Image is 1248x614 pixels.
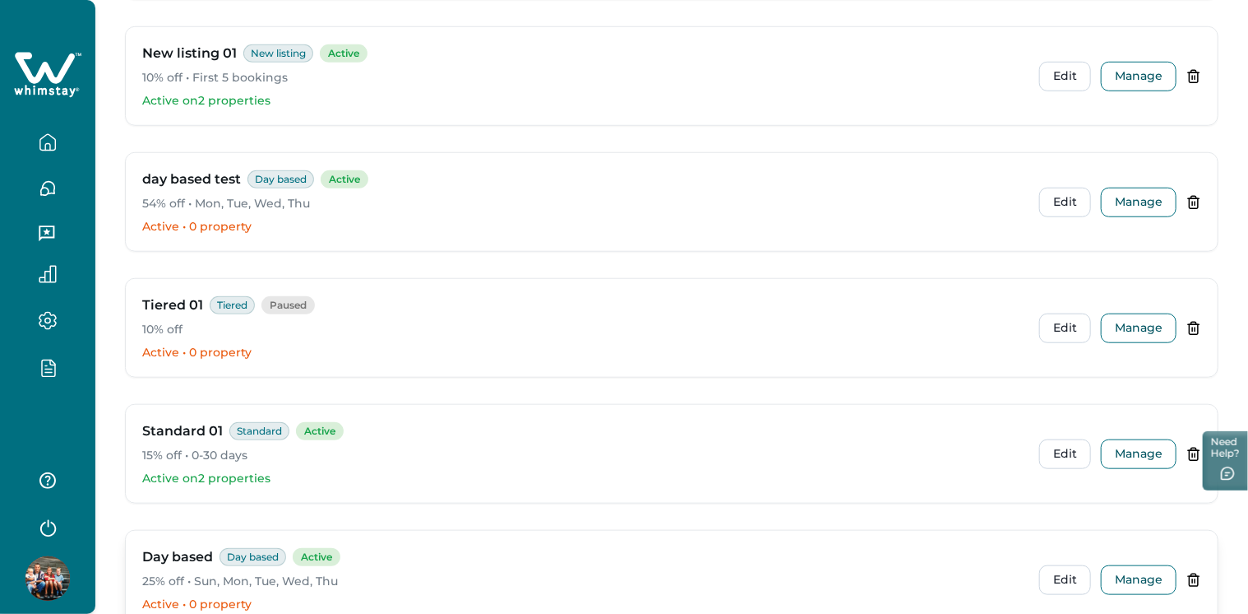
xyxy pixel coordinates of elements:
[296,422,344,440] span: Active
[142,295,203,315] h3: Tiered 01
[1039,188,1091,217] button: Edit
[1039,62,1091,91] button: Edit
[142,597,1026,613] p: Active • 0 property
[210,296,255,314] span: Tiered
[1101,565,1176,595] button: Manage
[142,219,1026,235] p: Active • 0 property
[142,44,237,63] h3: New listing 01
[293,548,340,566] span: Active
[142,196,1026,212] p: 54% off • Mon, Tue, Wed, Thu
[1101,188,1176,217] button: Manage
[1039,314,1091,343] button: Edit
[142,322,1026,338] p: 10% off
[142,170,241,189] h3: day based test
[220,548,286,566] span: Day based
[261,296,315,314] span: Paused
[1101,314,1176,343] button: Manage
[142,345,1026,361] p: Active • 0 property
[1101,62,1176,91] button: Manage
[142,421,223,441] h3: Standard 01
[142,93,1026,109] p: Active on 2 properties
[243,44,313,63] span: New listing
[142,547,213,567] h3: Day based
[321,170,368,188] span: Active
[229,422,289,440] span: Standard
[247,170,314,188] span: Day based
[25,556,70,601] img: Whimstay Host
[1039,440,1091,469] button: Edit
[142,471,1026,487] p: Active on 2 properties
[1101,440,1176,469] button: Manage
[142,70,1026,86] p: 10% off • First 5 bookings
[320,44,367,63] span: Active
[142,448,1026,464] p: 15% off • 0-30 days
[142,574,1026,590] p: 25% off • Sun, Mon, Tue, Wed, Thu
[1039,565,1091,595] button: Edit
